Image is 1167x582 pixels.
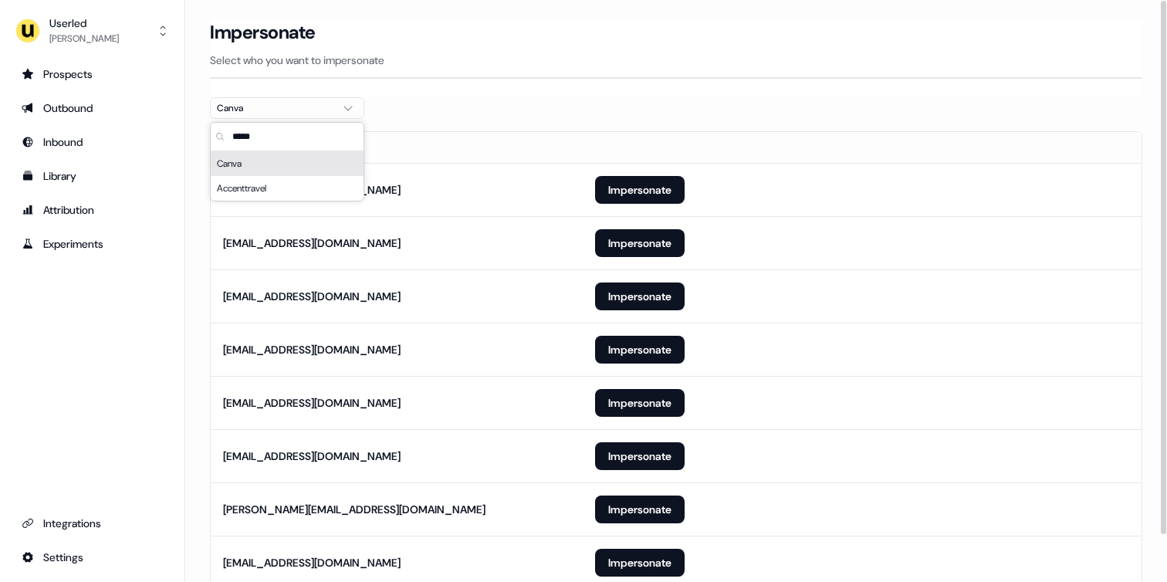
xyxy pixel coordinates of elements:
a: Go to templates [12,164,172,188]
div: Settings [22,550,163,565]
div: Attribution [22,202,163,218]
button: Impersonate [595,549,685,577]
div: [PERSON_NAME] [49,31,119,46]
div: [EMAIL_ADDRESS][DOMAIN_NAME] [223,448,401,464]
a: Go to integrations [12,545,172,570]
button: Impersonate [595,283,685,310]
button: Impersonate [595,176,685,204]
a: Go to prospects [12,62,172,86]
div: Prospects [22,66,163,82]
div: Canva [217,100,333,116]
div: Library [22,168,163,184]
div: Outbound [22,100,163,116]
h3: Impersonate [210,21,316,44]
button: Impersonate [595,389,685,417]
div: [EMAIL_ADDRESS][DOMAIN_NAME] [223,289,401,304]
th: Email [211,132,583,163]
a: Go to attribution [12,198,172,222]
a: Go to integrations [12,511,172,536]
button: Impersonate [595,496,685,523]
button: Userled[PERSON_NAME] [12,12,172,49]
div: [PERSON_NAME][EMAIL_ADDRESS][DOMAIN_NAME] [223,502,485,517]
button: Impersonate [595,229,685,257]
a: Go to experiments [12,232,172,256]
a: Go to outbound experience [12,96,172,120]
div: Userled [49,15,119,31]
button: Canva [210,97,364,119]
div: Canva [211,151,364,176]
a: Go to Inbound [12,130,172,154]
button: Impersonate [595,442,685,470]
div: Integrations [22,516,163,531]
div: [EMAIL_ADDRESS][DOMAIN_NAME] [223,555,401,570]
button: Impersonate [595,336,685,364]
div: Inbound [22,134,163,150]
div: [EMAIL_ADDRESS][DOMAIN_NAME] [223,342,401,357]
div: Experiments [22,236,163,252]
div: Suggestions [211,151,364,201]
div: [EMAIL_ADDRESS][DOMAIN_NAME] [223,235,401,251]
div: Accenttravel [211,176,364,201]
div: [EMAIL_ADDRESS][DOMAIN_NAME] [223,395,401,411]
p: Select who you want to impersonate [210,52,1142,68]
